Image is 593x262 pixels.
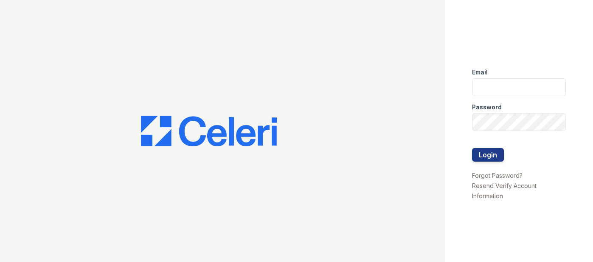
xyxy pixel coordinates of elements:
label: Password [472,103,502,111]
button: Login [472,148,504,162]
a: Forgot Password? [472,172,523,179]
a: Resend Verify Account Information [472,182,537,199]
label: Email [472,68,488,77]
img: CE_Logo_Blue-a8612792a0a2168367f1c8372b55b34899dd931a85d93a1a3d3e32e68fde9ad4.png [141,116,277,146]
